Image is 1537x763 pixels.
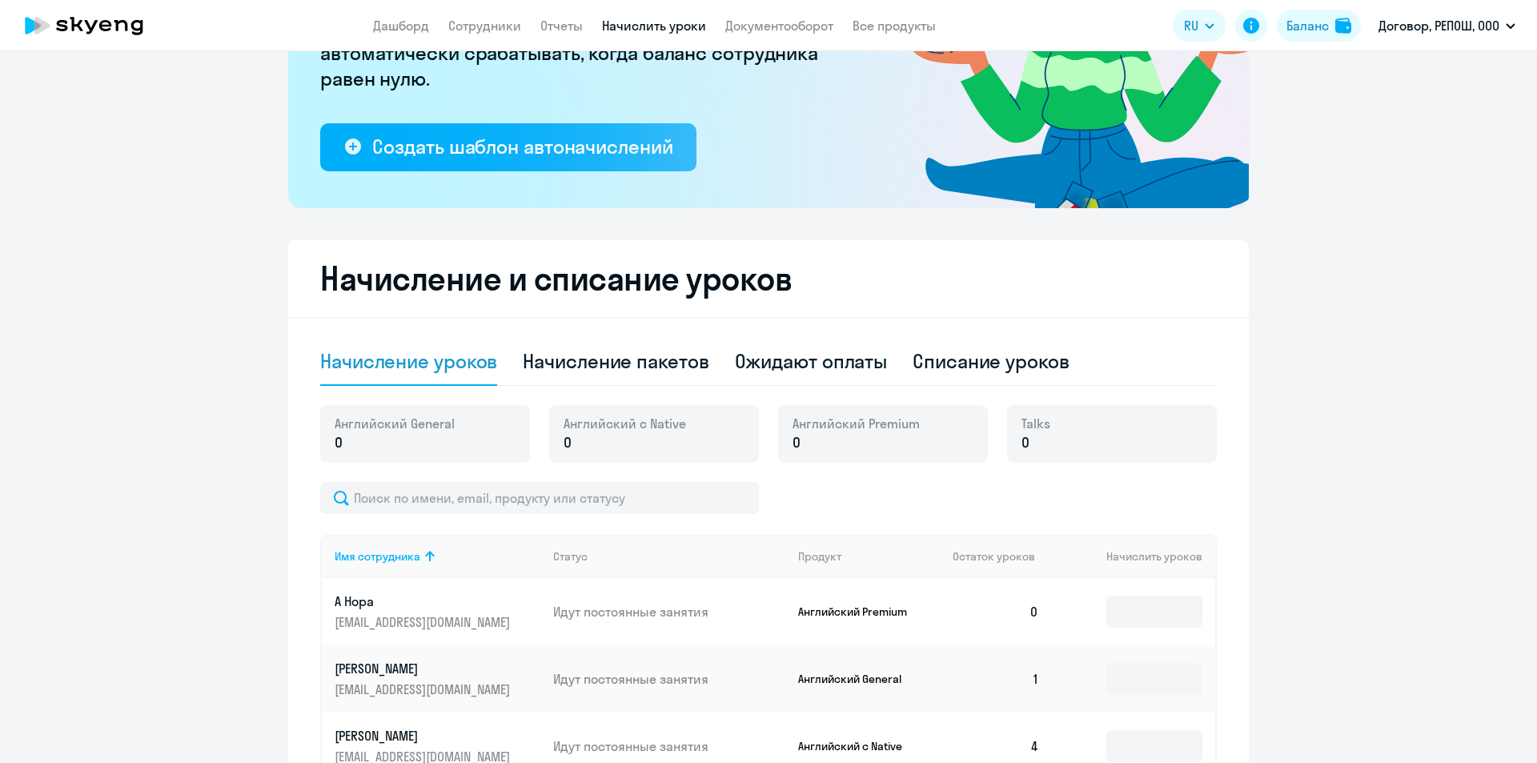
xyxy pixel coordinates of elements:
div: Остаток уроков [953,549,1052,564]
span: 0 [793,432,801,453]
div: Создать шаблон автоначислений [372,134,672,159]
a: А Нора[EMAIL_ADDRESS][DOMAIN_NAME] [335,592,540,631]
td: 1 [940,645,1052,713]
div: Продукт [798,549,841,564]
div: Начисление пакетов [523,348,708,374]
p: А Нора [335,592,514,610]
a: Дашборд [373,18,429,34]
button: Балансbalance [1277,10,1361,42]
div: Баланс [1286,16,1329,35]
span: Английский Premium [793,415,920,432]
a: [PERSON_NAME][EMAIL_ADDRESS][DOMAIN_NAME] [335,660,540,698]
a: Все продукты [853,18,936,34]
span: RU [1184,16,1198,35]
p: [EMAIL_ADDRESS][DOMAIN_NAME] [335,613,514,631]
p: Английский Premium [798,604,918,619]
button: RU [1173,10,1226,42]
img: balance [1335,18,1351,34]
p: [EMAIL_ADDRESS][DOMAIN_NAME] [335,681,514,698]
h2: Начисление и списание уроков [320,259,1217,298]
div: Продукт [798,549,941,564]
div: Имя сотрудника [335,549,420,564]
span: 0 [335,432,343,453]
a: Отчеты [540,18,583,34]
button: Создать шаблон автоначислений [320,123,696,171]
td: 0 [940,578,1052,645]
p: Английский General [798,672,918,686]
th: Начислить уроков [1052,535,1215,578]
span: 0 [1021,432,1029,453]
span: Talks [1021,415,1050,432]
span: 0 [564,432,572,453]
a: Документооборот [725,18,833,34]
p: [PERSON_NAME] [335,660,514,677]
input: Поиск по имени, email, продукту или статусу [320,482,759,514]
div: Списание уроков [913,348,1069,374]
a: Начислить уроки [602,18,706,34]
div: Статус [553,549,588,564]
span: Английский General [335,415,455,432]
div: Статус [553,549,785,564]
p: Идут постоянные занятия [553,603,785,620]
button: Договор, РЕПОШ, ООО [1370,6,1523,45]
p: Договор, РЕПОШ, ООО [1378,16,1499,35]
span: Остаток уроков [953,549,1035,564]
p: [PERSON_NAME] [335,727,514,745]
span: Английский с Native [564,415,686,432]
p: Идут постоянные занятия [553,670,785,688]
p: Идут постоянные занятия [553,737,785,755]
a: Сотрудники [448,18,521,34]
div: Имя сотрудника [335,549,540,564]
p: Английский с Native [798,739,918,753]
div: Ожидают оплаты [735,348,888,374]
div: Начисление уроков [320,348,497,374]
